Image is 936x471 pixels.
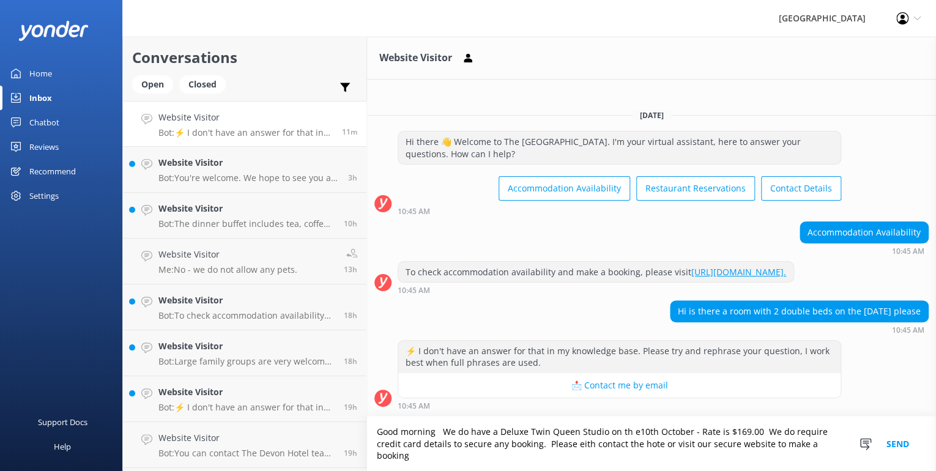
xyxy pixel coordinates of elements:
[398,373,841,398] button: 📩 Contact me by email
[179,77,232,91] a: Closed
[132,75,173,94] div: Open
[132,46,357,69] h2: Conversations
[499,176,630,201] button: Accommodation Availability
[123,147,366,193] a: Website VisitorBot:You're welcome. We hope to see you at The [GEOGRAPHIC_DATA] soon!3h
[123,422,366,468] a: Website VisitorBot:You can contact The Devon Hotel team at [PHONE_NUMBER] or 0800 843 338, or by ...
[158,402,335,413] p: Bot: ⚡ I don't have an answer for that in my knowledge base. Please try and rephrase your questio...
[367,417,936,471] textarea: Good morning We do have a Deluxe Twin Queen Studio on th e10th October - Rate is $169.00 We do re...
[344,356,357,366] span: Sep 29 2025 04:12pm (UTC +13:00) Pacific/Auckland
[123,330,366,376] a: Website VisitorBot:Large family groups are very welcome at [GEOGRAPHIC_DATA]. For a group of 25 t...
[892,248,924,255] strong: 10:45 AM
[123,193,366,239] a: Website VisitorBot:The dinner buffet includes tea, coffee, and auto-barista options. Other drinks...
[398,207,841,215] div: Sep 30 2025 10:45am (UTC +13:00) Pacific/Auckland
[158,385,335,399] h4: Website Visitor
[344,310,357,321] span: Sep 29 2025 04:36pm (UTC +13:00) Pacific/Auckland
[158,339,335,353] h4: Website Visitor
[761,176,841,201] button: Contact Details
[342,127,357,137] span: Sep 30 2025 10:45am (UTC +13:00) Pacific/Auckland
[29,110,59,135] div: Chatbot
[29,159,76,184] div: Recommend
[892,327,924,334] strong: 10:45 AM
[158,264,297,275] p: Me: No - we do not allow any pets.
[158,431,335,445] h4: Website Visitor
[38,410,87,434] div: Support Docs
[158,156,339,169] h4: Website Visitor
[398,401,841,410] div: Sep 30 2025 10:45am (UTC +13:00) Pacific/Auckland
[398,132,841,164] div: Hi there 👋 Welcome to The [GEOGRAPHIC_DATA]. I'm your virtual assistant, here to answer your ques...
[398,208,430,215] strong: 10:45 AM
[633,110,671,121] span: [DATE]
[123,239,366,284] a: Website VisitorMe:No - we do not allow any pets.13h
[123,284,366,330] a: Website VisitorBot:To check accommodation availability and make a booking, please visit [URL][DOM...
[158,310,335,321] p: Bot: To check accommodation availability and make a booking, please visit [URL][DOMAIN_NAME].
[344,264,357,275] span: Sep 29 2025 09:22pm (UTC +13:00) Pacific/Auckland
[875,417,921,471] button: Send
[398,287,430,294] strong: 10:45 AM
[398,341,841,373] div: ⚡ I don't have an answer for that in my knowledge base. Please try and rephrase your question, I ...
[158,172,339,184] p: Bot: You're welcome. We hope to see you at The [GEOGRAPHIC_DATA] soon!
[123,101,366,147] a: Website VisitorBot:⚡ I don't have an answer for that in my knowledge base. Please try and rephras...
[158,448,335,459] p: Bot: You can contact The Devon Hotel team at [PHONE_NUMBER] or 0800 843 338, or by emailing [EMAI...
[158,248,297,261] h4: Website Visitor
[158,111,333,124] h4: Website Visitor
[800,247,929,255] div: Sep 30 2025 10:45am (UTC +13:00) Pacific/Auckland
[158,218,335,229] p: Bot: The dinner buffet includes tea, coffee, and auto-barista options. Other drinks are available...
[379,50,452,66] h3: Website Visitor
[158,202,335,215] h4: Website Visitor
[348,172,357,183] span: Sep 30 2025 07:45am (UTC +13:00) Pacific/Auckland
[18,21,89,41] img: yonder-white-logo.png
[670,325,929,334] div: Sep 30 2025 10:45am (UTC +13:00) Pacific/Auckland
[123,376,366,422] a: Website VisitorBot:⚡ I don't have an answer for that in my knowledge base. Please try and rephras...
[158,356,335,367] p: Bot: Large family groups are very welcome at [GEOGRAPHIC_DATA]. For a group of 25 to 32 people, i...
[29,61,52,86] div: Home
[29,184,59,208] div: Settings
[29,86,52,110] div: Inbox
[344,402,357,412] span: Sep 29 2025 03:25pm (UTC +13:00) Pacific/Auckland
[344,448,357,458] span: Sep 29 2025 03:19pm (UTC +13:00) Pacific/Auckland
[636,176,755,201] button: Restaurant Reservations
[158,294,335,307] h4: Website Visitor
[398,286,794,294] div: Sep 30 2025 10:45am (UTC +13:00) Pacific/Auckland
[800,222,928,243] div: Accommodation Availability
[691,266,786,278] a: [URL][DOMAIN_NAME].
[29,135,59,159] div: Reviews
[158,127,333,138] p: Bot: ⚡ I don't have an answer for that in my knowledge base. Please try and rephrase your questio...
[54,434,71,459] div: Help
[179,75,226,94] div: Closed
[670,301,928,322] div: Hi is there a room with 2 double beds on the [DATE] please
[344,218,357,229] span: Sep 30 2025 12:49am (UTC +13:00) Pacific/Auckland
[398,402,430,410] strong: 10:45 AM
[132,77,179,91] a: Open
[398,262,793,283] div: To check accommodation availability and make a booking, please visit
